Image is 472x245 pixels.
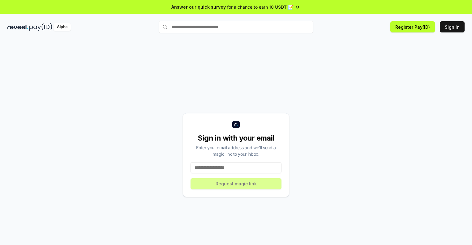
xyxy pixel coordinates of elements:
span: Answer our quick survey [171,4,226,10]
img: logo_small [232,121,240,128]
img: pay_id [29,23,52,31]
div: Sign in with your email [191,133,281,143]
div: Enter your email address and we’ll send a magic link to your inbox. [191,144,281,157]
img: reveel_dark [7,23,28,31]
button: Register Pay(ID) [390,21,435,32]
div: Alpha [54,23,71,31]
button: Sign In [440,21,465,32]
span: for a chance to earn 10 USDT 📝 [227,4,293,10]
